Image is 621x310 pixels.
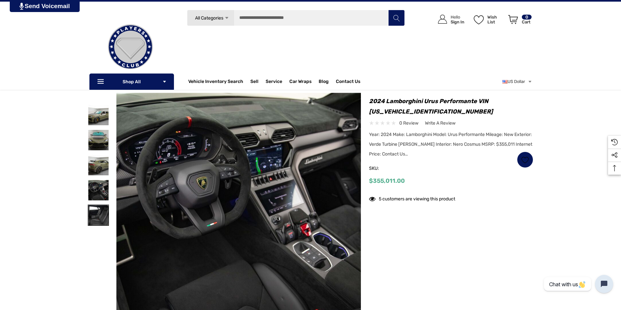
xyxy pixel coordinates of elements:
[224,16,229,20] svg: Icon Arrow Down
[451,15,464,20] p: Hello
[522,156,529,164] svg: Wish List
[425,120,456,126] span: Write a Review
[20,3,24,10] img: PjwhLS0gR2VuZXJhdG9yOiBHcmF2aXQuaW8gLS0+PHN2ZyB4bWxucz0iaHR0cDovL3d3dy53My5vcmcvMjAwMC9zdmciIHhtb...
[369,164,402,173] span: SKU:
[88,155,109,175] img: For Sale 2024 Lamborghini Urus Performante VIN ZPBUC3ZL2RLA35571
[502,75,532,88] a: USD
[88,105,109,125] img: For Sale 2024 Lamborghini Urus Performante VIN ZPBUC3ZL2RLA35571
[474,15,484,24] svg: Wish List
[88,180,109,200] img: For Sale 2024 Lamborghini Urus Performante VIN ZPBUC3ZL2RLA35571
[611,152,618,158] svg: Social Media
[88,205,109,225] img: For Sale 2024 Lamborghini Urus Performante VIN ZPBUC3ZL2RLA35571
[522,15,532,20] p: 0
[250,79,258,86] span: Sell
[399,119,418,127] span: 0 review
[266,79,282,86] a: Service
[289,75,319,88] a: Car Wraps
[522,20,532,24] p: Cart
[188,79,243,86] a: Vehicle Inventory Search
[98,14,163,79] img: Players Club | Cars For Sale
[438,15,447,24] svg: Icon User Account
[195,15,223,21] span: All Categories
[369,96,533,117] h1: 2024 Lamborghini Urus Performante VIN [US_VEHICLE_IDENTIFICATION_NUMBER]
[388,10,404,26] button: Search
[608,165,621,171] svg: Top
[487,15,505,24] p: Wish List
[369,193,455,203] div: 5 customers are viewing this product
[162,79,167,84] svg: Icon Arrow Down
[319,79,329,86] a: Blog
[336,79,360,86] a: Contact Us
[508,15,518,24] svg: Review Your Cart
[451,20,464,24] p: Sign In
[517,152,533,168] a: Wish List
[425,119,456,127] a: Write a Review
[369,132,532,157] span: Year: 2024 Make: Lamborghini Model: Urus Performante Mileage: New Exterior: Verde Turbine [PERSON...
[289,79,311,86] span: Car Wraps
[187,10,234,26] a: All Categories Icon Arrow Down Icon Arrow Up
[611,139,618,145] svg: Recently Viewed
[250,75,266,88] a: Sell
[97,78,106,86] svg: Icon Line
[505,8,532,34] a: Cart with 0 items
[89,74,174,90] p: Shop All
[430,8,468,31] a: Sign in
[88,130,109,150] img: For Sale 2024 Lamborghini Urus Performante VIN ZPBUC3ZL2RLA35571
[369,177,405,184] span: $355,011.00
[471,8,505,31] a: Wish List Wish List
